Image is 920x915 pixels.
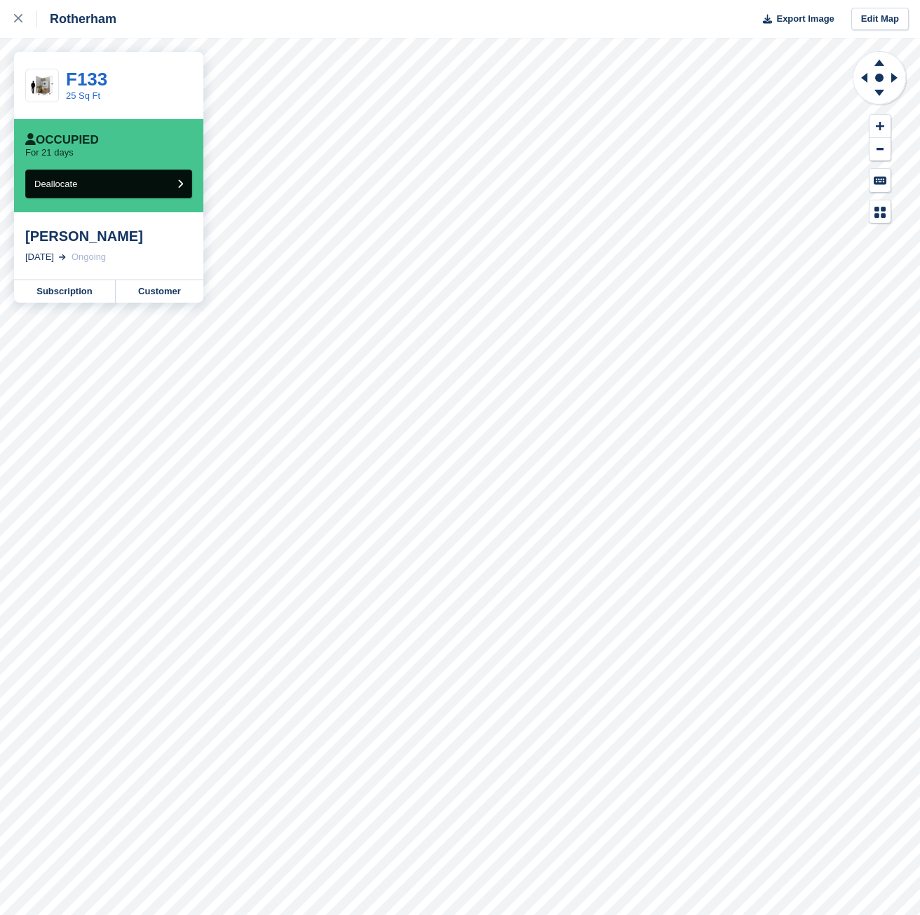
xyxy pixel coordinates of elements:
[870,138,891,161] button: Zoom Out
[26,74,58,98] img: 25.jpg
[25,147,74,158] p: For 21 days
[14,280,116,303] a: Subscription
[116,280,203,303] a: Customer
[870,200,891,223] button: Map Legend
[776,12,834,26] span: Export Image
[66,69,107,90] a: F133
[870,169,891,192] button: Keyboard Shortcuts
[66,90,100,101] a: 25 Sq Ft
[851,8,909,31] a: Edit Map
[25,228,192,245] div: [PERSON_NAME]
[34,179,77,189] span: Deallocate
[25,133,99,147] div: Occupied
[25,170,192,198] button: Deallocate
[72,250,106,264] div: Ongoing
[25,250,54,264] div: [DATE]
[870,115,891,138] button: Zoom In
[59,254,66,260] img: arrow-right-light-icn-cde0832a797a2874e46488d9cf13f60e5c3a73dbe684e267c42b8395dfbc2abf.svg
[37,11,116,27] div: Rotherham
[755,8,834,31] button: Export Image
